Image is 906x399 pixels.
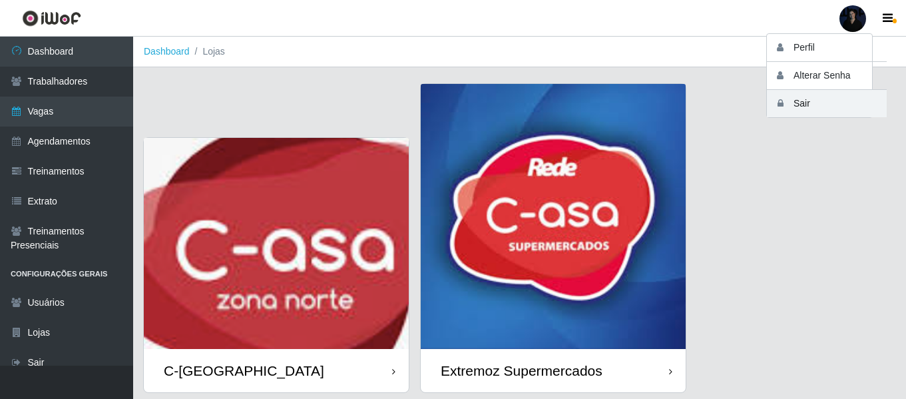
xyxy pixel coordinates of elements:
[144,46,190,57] a: Dashboard
[133,37,906,67] nav: breadcrumb
[190,45,225,59] li: Lojas
[144,138,409,349] img: cardImg
[421,84,686,349] img: cardImg
[767,90,887,117] button: Sair
[441,362,602,379] div: Extremoz Supermercados
[22,10,81,27] img: CoreUI Logo
[164,362,324,379] div: C-[GEOGRAPHIC_DATA]
[144,138,409,393] a: C-[GEOGRAPHIC_DATA]
[421,84,686,392] a: Extremoz Supermercados
[767,34,887,62] button: Perfil
[767,62,887,90] button: Alterar Senha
